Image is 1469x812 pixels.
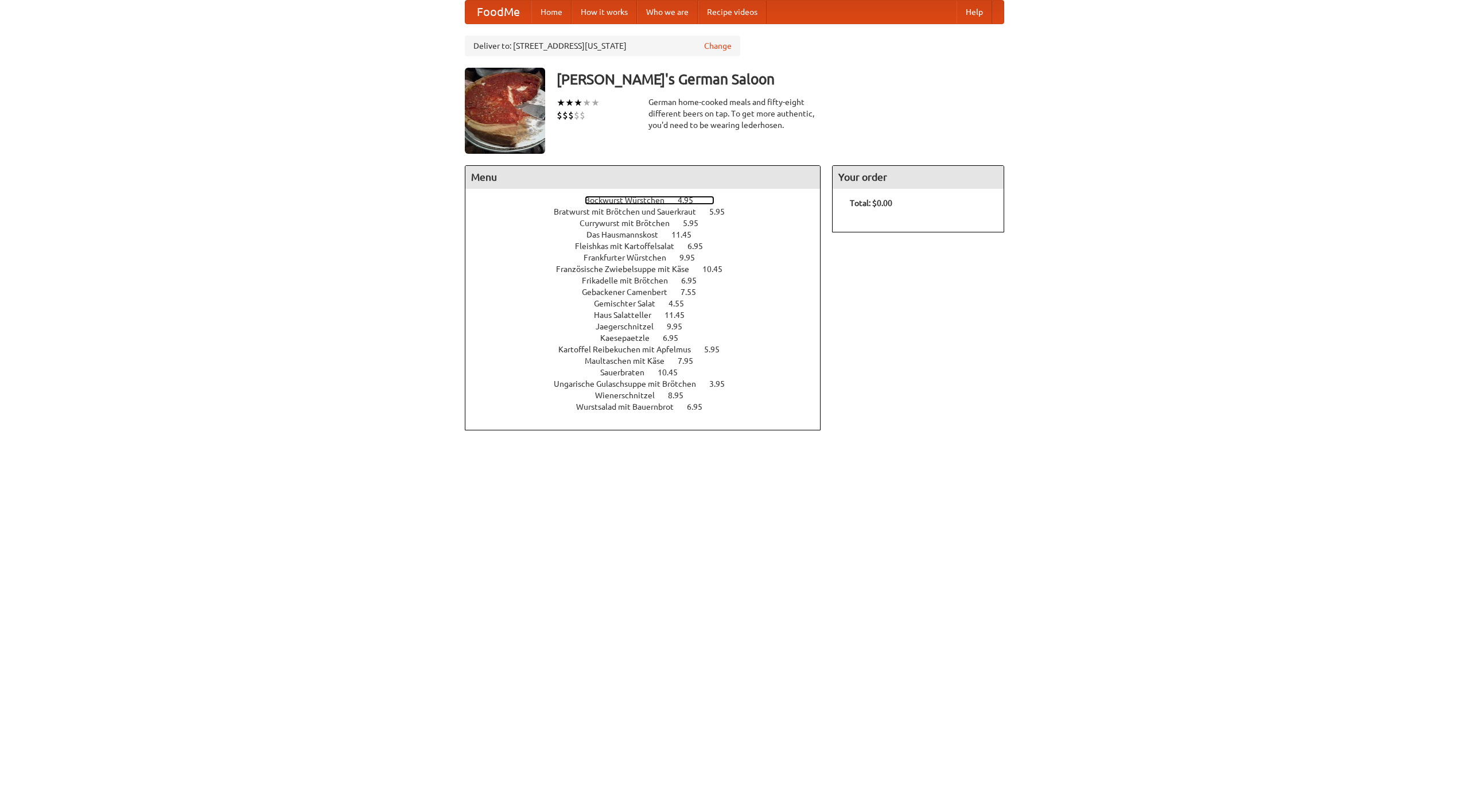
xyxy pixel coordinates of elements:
[596,322,704,331] a: Jaegerschnitzel 9.95
[558,345,741,354] a: Kartoffel Reibekuchen mit Apfelmus 5.95
[698,1,767,24] a: Recipe videos
[594,310,663,320] span: Haus Salatteller
[585,356,676,366] span: Maultaschen mit Käse
[582,287,679,297] span: Gebackener Camenbert
[833,166,1004,189] h4: Your order
[582,276,718,285] a: Frikadelle mit Brötchen 6.95
[585,356,714,366] a: Maultaschen mit Käse 7.95
[687,402,714,411] span: 6.95
[702,265,734,274] span: 10.45
[679,253,706,262] span: 9.95
[580,219,681,228] span: Currywurst mit Brötchen
[584,253,716,262] a: Frankfurter Würstchen 9.95
[600,333,661,343] span: Kaesepaetzle
[600,368,699,377] a: Sauerbraten 10.45
[678,356,705,366] span: 7.95
[554,379,708,388] span: Ungarische Gulaschsuppe mit Brötchen
[465,1,531,24] a: FoodMe
[575,242,686,251] span: Fleishkas mit Kartoffelsalat
[574,96,582,109] li: ★
[709,379,736,388] span: 3.95
[556,265,701,274] span: Französische Zwiebelsuppe mit Käse
[582,96,591,109] li: ★
[572,1,637,24] a: How it works
[554,207,746,216] a: Bratwurst mit Brötchen und Sauerkraut 5.95
[557,68,1004,91] h3: [PERSON_NAME]'s German Saloon
[465,68,545,154] img: angular.jpg
[465,166,820,189] h4: Menu
[704,345,731,354] span: 5.95
[585,196,714,205] a: Bockwurst Würstchen 4.95
[580,109,585,122] li: $
[671,230,703,239] span: 11.45
[683,219,710,228] span: 5.95
[595,391,666,400] span: Wienerschnitzel
[557,96,565,109] li: ★
[669,299,695,308] span: 4.55
[558,345,702,354] span: Kartoffel Reibekuchen mit Apfelmus
[667,322,694,331] span: 9.95
[586,230,670,239] span: Das Hausmannskost
[575,242,724,251] a: Fleishkas mit Kartoffelsalat 6.95
[556,265,744,274] a: Französische Zwiebelsuppe mit Käse 10.45
[557,109,562,122] li: $
[648,96,821,131] div: German home-cooked meals and fifty-eight different beers on tap. To get more authentic, you'd nee...
[465,36,740,56] div: Deliver to: [STREET_ADDRESS][US_STATE]
[681,276,708,285] span: 6.95
[594,310,706,320] a: Haus Salatteller 11.45
[709,207,736,216] span: 5.95
[678,196,705,205] span: 4.95
[562,109,568,122] li: $
[531,1,572,24] a: Home
[957,1,992,24] a: Help
[596,322,665,331] span: Jaegerschnitzel
[591,96,600,109] li: ★
[668,391,695,400] span: 8.95
[663,333,690,343] span: 6.95
[576,402,724,411] a: Wurstsalad mit Bauernbrot 6.95
[568,109,574,122] li: $
[637,1,698,24] a: Who we are
[594,299,705,308] a: Gemischter Salat 4.55
[565,96,574,109] li: ★
[600,368,656,377] span: Sauerbraten
[681,287,708,297] span: 7.55
[600,333,699,343] a: Kaesepaetzle 6.95
[704,40,732,52] a: Change
[594,299,667,308] span: Gemischter Salat
[687,242,714,251] span: 6.95
[580,219,720,228] a: Currywurst mit Brötchen 5.95
[554,379,746,388] a: Ungarische Gulaschsuppe mit Brötchen 3.95
[586,230,713,239] a: Das Hausmannskost 11.45
[658,368,689,377] span: 10.45
[574,109,580,122] li: $
[585,196,676,205] span: Bockwurst Würstchen
[850,199,892,208] b: Total: $0.00
[582,287,717,297] a: Gebackener Camenbert 7.55
[554,207,708,216] span: Bratwurst mit Brötchen und Sauerkraut
[584,253,678,262] span: Frankfurter Würstchen
[664,310,696,320] span: 11.45
[582,276,679,285] span: Frikadelle mit Brötchen
[576,402,685,411] span: Wurstsalad mit Bauernbrot
[595,391,705,400] a: Wienerschnitzel 8.95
